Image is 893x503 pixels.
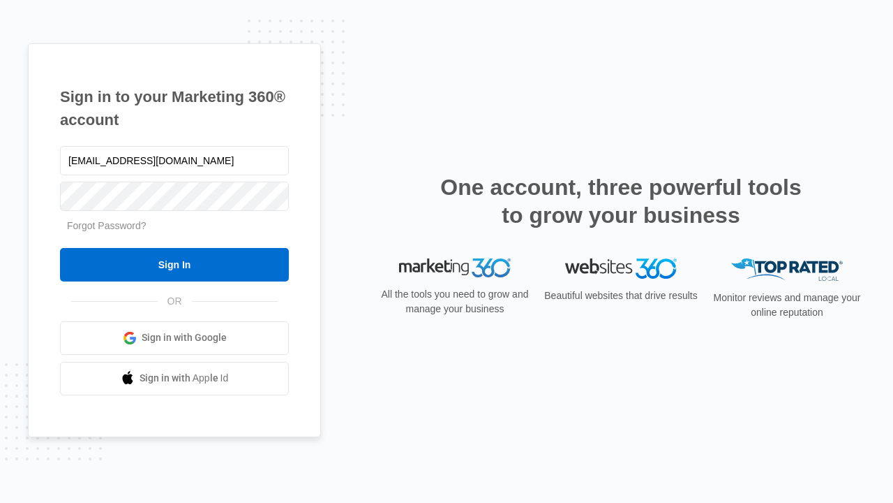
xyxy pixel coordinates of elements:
[67,220,147,231] a: Forgot Password?
[436,173,806,229] h2: One account, three powerful tools to grow your business
[565,258,677,279] img: Websites 360
[142,330,227,345] span: Sign in with Google
[399,258,511,278] img: Marketing 360
[60,248,289,282] input: Sign In
[377,287,533,316] p: All the tools you need to grow and manage your business
[543,289,699,303] p: Beautiful websites that drive results
[60,362,289,395] a: Sign in with Apple Id
[709,291,865,320] p: Monitor reviews and manage your online reputation
[60,146,289,175] input: Email
[60,321,289,355] a: Sign in with Google
[60,85,289,131] h1: Sign in to your Marketing 360® account
[140,371,229,386] span: Sign in with Apple Id
[731,258,843,282] img: Top Rated Local
[158,294,192,309] span: OR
